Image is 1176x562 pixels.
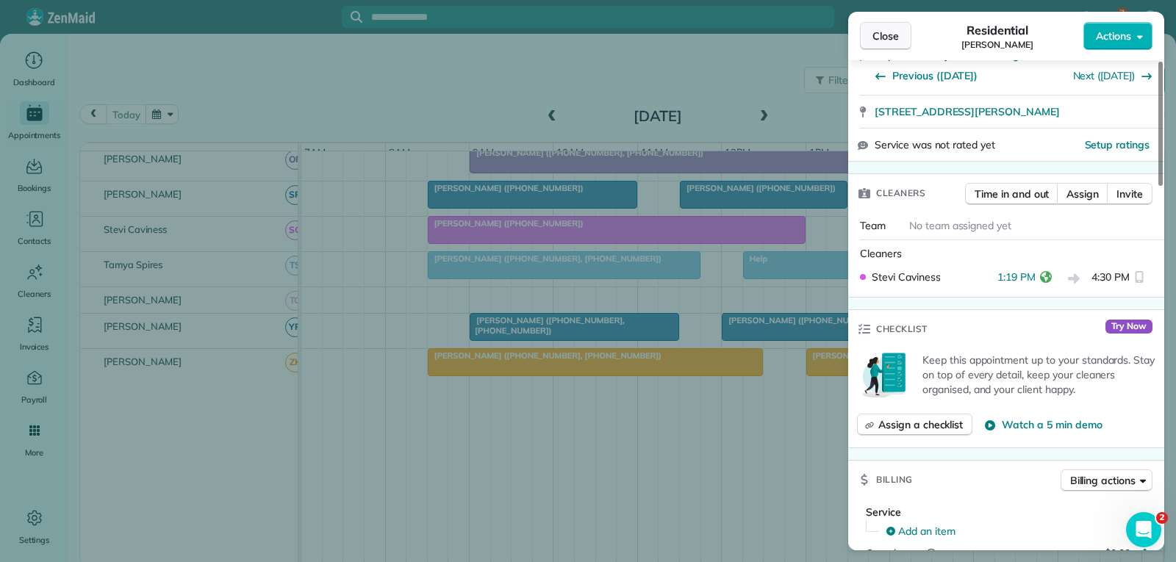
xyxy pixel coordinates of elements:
span: Billing [876,472,913,487]
span: Add an item [898,524,955,538]
span: $0.00 [1105,547,1130,560]
span: 2 [1156,512,1168,524]
span: Cleaners [860,247,902,260]
span: Try Now [1105,320,1152,334]
button: Assign [1057,183,1108,205]
span: 1:19 PM [997,270,1036,288]
button: Add an item [878,519,1152,543]
span: Stevi Caviness [872,270,940,284]
span: Assign [1066,187,1099,201]
span: Setup ratings [1085,138,1150,151]
span: Assign a checklist [878,417,963,432]
iframe: Intercom live chat [1126,512,1161,547]
span: [PERSON_NAME] [961,39,1033,51]
button: Invite [1107,183,1152,205]
span: [STREET_ADDRESS][PERSON_NAME] [875,104,1060,119]
span: 4:30 PM [1091,270,1130,288]
button: Next ([DATE]) [1073,68,1153,83]
a: Next ([DATE]) [1073,69,1136,82]
button: Setup ratings [1085,137,1150,152]
span: Time in and out [975,187,1049,201]
span: Close [872,29,899,43]
span: Previous ([DATE]) [892,68,978,83]
button: Watch a 5 min demo [984,417,1102,432]
p: Keep this appointment up to your standards. Stay on top of every detail, keep your cleaners organ... [922,353,1155,397]
div: Overcharge [866,546,993,561]
span: Actions [1096,29,1131,43]
button: Previous ([DATE]) [875,68,978,83]
span: Cleaners [876,186,925,201]
span: Repeats weekly [875,48,950,62]
button: Assign a checklist [857,414,972,436]
span: Residential [967,21,1029,39]
button: Close [860,22,911,50]
span: Service was not rated yet [875,137,995,153]
span: Service [866,505,901,519]
span: Team [860,219,886,232]
button: Time in and out [965,183,1058,205]
span: Invite [1116,187,1143,201]
span: Watch a 5 min demo [1002,417,1102,432]
span: No team assigned yet [909,219,1011,232]
span: Billing actions [1070,473,1136,488]
a: [STREET_ADDRESS][PERSON_NAME] [875,104,1155,119]
span: Checklist [876,322,928,336]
